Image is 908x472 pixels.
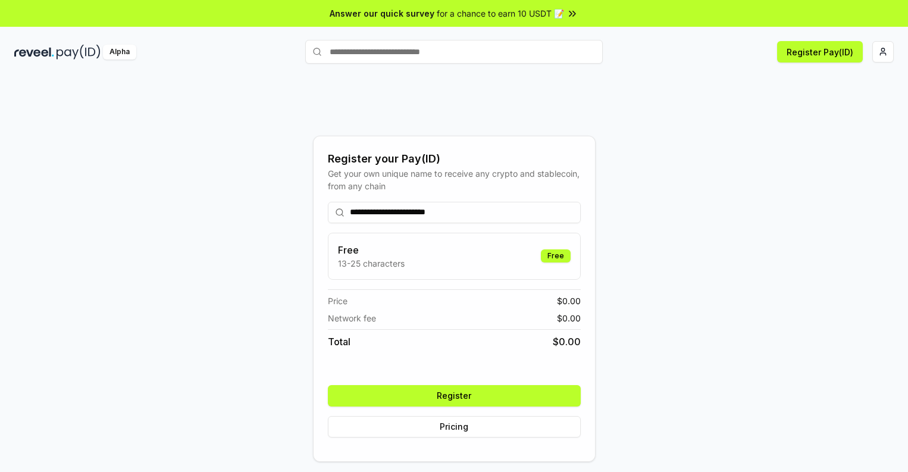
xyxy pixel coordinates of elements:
[328,312,376,324] span: Network fee
[557,295,581,307] span: $ 0.00
[328,416,581,437] button: Pricing
[328,385,581,407] button: Register
[437,7,564,20] span: for a chance to earn 10 USDT 📝
[328,167,581,192] div: Get your own unique name to receive any crypto and stablecoin, from any chain
[103,45,136,60] div: Alpha
[338,243,405,257] h3: Free
[338,257,405,270] p: 13-25 characters
[328,295,347,307] span: Price
[557,312,581,324] span: $ 0.00
[14,45,54,60] img: reveel_dark
[541,249,571,262] div: Free
[328,151,581,167] div: Register your Pay(ID)
[330,7,434,20] span: Answer our quick survey
[57,45,101,60] img: pay_id
[328,335,350,349] span: Total
[553,335,581,349] span: $ 0.00
[777,41,863,62] button: Register Pay(ID)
